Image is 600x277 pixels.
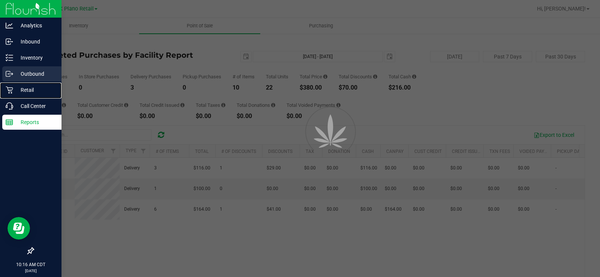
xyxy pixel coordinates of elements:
[6,38,13,45] inline-svg: Inbound
[13,85,58,94] p: Retail
[7,217,30,240] iframe: Resource center
[3,261,58,268] p: 10:16 AM CDT
[6,22,13,29] inline-svg: Analytics
[13,69,58,78] p: Outbound
[6,70,13,78] inline-svg: Outbound
[6,86,13,94] inline-svg: Retail
[13,118,58,127] p: Reports
[6,118,13,126] inline-svg: Reports
[6,54,13,61] inline-svg: Inventory
[6,102,13,110] inline-svg: Call Center
[13,53,58,62] p: Inventory
[13,37,58,46] p: Inbound
[13,21,58,30] p: Analytics
[3,268,58,274] p: [DATE]
[13,102,58,111] p: Call Center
